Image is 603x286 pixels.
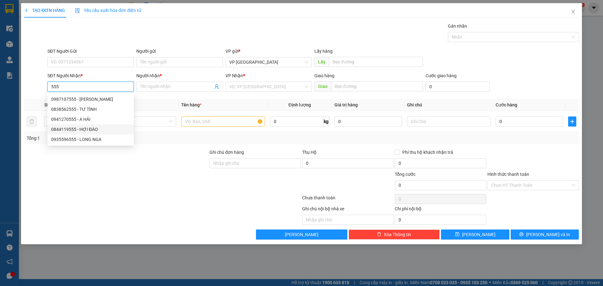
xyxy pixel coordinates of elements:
div: 0935596555 - LONG NGA [51,136,130,143]
span: kg [323,116,329,127]
span: Lấy [314,57,329,67]
span: plus [568,119,576,124]
span: Tên hàng [181,102,202,107]
input: 0 [334,116,402,127]
span: Thu Hộ [302,150,317,155]
input: Nhập ghi chú [302,215,394,225]
span: Giao [314,81,331,91]
button: deleteXóa Thông tin [349,229,440,240]
img: icon [75,8,80,13]
span: Xóa Thông tin [384,231,411,238]
span: delete [377,232,381,237]
span: [PERSON_NAME] [285,231,318,238]
button: printer[PERSON_NAME] và In [511,229,579,240]
button: plus [568,116,576,127]
div: 0838562555 - TƯ TÌNH [47,104,134,114]
div: 0987107555 - [PERSON_NAME] [51,96,130,103]
span: Giá trị hàng [334,102,358,107]
div: Chi phí nội bộ [395,205,486,215]
label: Gán nhãn [448,24,467,29]
div: 0935596555 - LONG NGA [47,134,134,144]
button: Close [564,3,582,21]
div: Người nhận [136,72,223,79]
input: Cước giao hàng [426,82,490,92]
span: close [571,9,576,14]
span: Định lượng [289,102,311,107]
span: Lấy hàng [314,49,333,54]
label: Cước giao hàng [426,73,457,78]
input: Ghi chú đơn hàng [209,158,301,168]
div: Ghi chú nội bộ nhà xe [302,205,394,215]
div: Người gửi [136,48,223,55]
div: 0838562555 - TƯ TÌNH [51,106,130,113]
button: save[PERSON_NAME] [441,229,509,240]
div: 0941270555 - A HẢI [51,116,130,123]
span: TẠO ĐƠN HÀNG [24,8,65,13]
th: Ghi chú [405,99,493,111]
input: Ghi Chú [407,116,491,127]
span: VP Nhận [225,73,243,78]
div: Chưa thanh toán [301,194,394,205]
span: Giao hàng [314,73,334,78]
div: VP gửi [225,48,312,55]
button: delete [27,116,37,127]
div: 0844119555 - HỢI ĐÀO [51,126,130,133]
span: SL [44,102,49,107]
div: 0941270555 - A HẢI [47,114,134,124]
button: [PERSON_NAME] [256,229,347,240]
span: plus [24,8,29,13]
span: Tổng cước [395,172,416,177]
span: Yêu cầu xuất hóa đơn điện tử [75,8,141,13]
span: [PERSON_NAME] [462,231,496,238]
span: VP Mỹ Đình [229,57,308,67]
span: [PERSON_NAME] và In [526,231,570,238]
label: Ghi chú đơn hàng [209,150,244,155]
div: 0987107555 - SAM [47,94,134,104]
span: Cước hàng [496,102,517,107]
input: VD: Bàn, Ghế [181,116,265,127]
div: SĐT Người Nhận [47,72,134,79]
span: Khác [96,117,172,126]
span: Phí thu hộ khách nhận trả [400,149,456,156]
div: SĐT Người Gửi [47,48,134,55]
div: Tổng: 1 [27,135,233,142]
input: Dọc đường [331,81,423,91]
div: 0844119555 - HỢI ĐÀO [47,124,134,134]
span: printer [519,232,524,237]
label: Hình thức thanh toán [487,172,529,177]
span: user-add [214,84,219,89]
input: Dọc đường [329,57,423,67]
span: save [455,232,459,237]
